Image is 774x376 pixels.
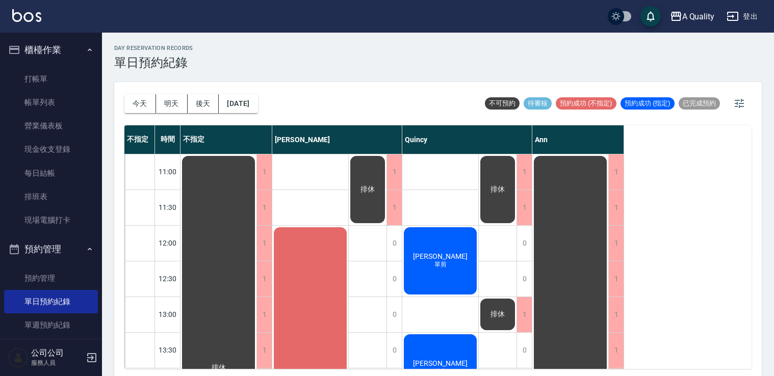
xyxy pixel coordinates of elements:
[114,56,193,70] h3: 單日預約紀錄
[31,358,83,367] p: 服務人員
[488,310,507,319] span: 排休
[114,45,193,51] h2: day Reservation records
[256,226,272,261] div: 1
[358,185,377,194] span: 排休
[4,91,98,114] a: 帳單列表
[402,125,532,154] div: Quincy
[608,226,624,261] div: 1
[682,10,715,23] div: A Quality
[156,94,188,113] button: 明天
[256,154,272,190] div: 1
[608,154,624,190] div: 1
[124,125,155,154] div: 不指定
[608,190,624,225] div: 1
[12,9,41,22] img: Logo
[679,99,720,108] span: 已完成預約
[386,154,402,190] div: 1
[386,261,402,297] div: 0
[517,261,532,297] div: 0
[180,125,272,154] div: 不指定
[640,6,661,26] button: save
[4,290,98,313] a: 單日預約紀錄
[432,260,449,269] span: 單剪
[8,347,29,368] img: Person
[386,226,402,261] div: 0
[488,185,507,194] span: 排休
[386,297,402,332] div: 0
[532,125,624,154] div: Ann
[256,333,272,368] div: 1
[608,261,624,297] div: 1
[386,333,402,368] div: 0
[219,94,257,113] button: [DATE]
[4,138,98,161] a: 現金收支登錄
[256,297,272,332] div: 1
[608,333,624,368] div: 1
[4,266,98,290] a: 預約管理
[124,94,156,113] button: 今天
[411,359,470,367] span: [PERSON_NAME]
[272,125,402,154] div: [PERSON_NAME]
[666,6,719,27] button: A Quality
[210,363,228,372] span: 排休
[155,332,180,368] div: 13:30
[4,185,98,208] a: 排班表
[4,236,98,262] button: 預約管理
[4,37,98,63] button: 櫃檯作業
[256,190,272,225] div: 1
[188,94,219,113] button: 後天
[155,190,180,225] div: 11:30
[556,99,616,108] span: 預約成功 (不指定)
[517,333,532,368] div: 0
[31,348,83,358] h5: 公司公司
[485,99,520,108] span: 不可預約
[432,367,449,376] span: 洗剪
[4,114,98,138] a: 營業儀表板
[155,154,180,190] div: 11:00
[155,125,180,154] div: 時間
[517,154,532,190] div: 1
[386,190,402,225] div: 1
[517,297,532,332] div: 1
[524,99,552,108] span: 待審核
[155,297,180,332] div: 13:00
[4,313,98,337] a: 單週預約紀錄
[608,297,624,332] div: 1
[4,208,98,232] a: 現場電腦打卡
[155,261,180,297] div: 12:30
[517,190,532,225] div: 1
[256,261,272,297] div: 1
[517,226,532,261] div: 0
[621,99,675,108] span: 預約成功 (指定)
[723,7,762,26] button: 登出
[4,67,98,91] a: 打帳單
[411,252,470,260] span: [PERSON_NAME]
[155,225,180,261] div: 12:00
[4,162,98,185] a: 每日結帳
